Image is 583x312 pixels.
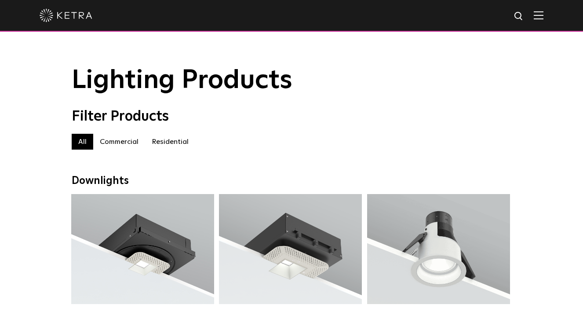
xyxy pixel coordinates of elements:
[40,9,92,22] img: ketra-logo-2019-white
[72,67,292,94] span: Lighting Products
[72,134,93,150] label: All
[514,11,525,22] img: search icon
[145,134,195,150] label: Residential
[534,11,543,19] img: Hamburger%20Nav.svg
[72,175,511,187] div: Downlights
[72,108,511,125] div: Filter Products
[93,134,145,150] label: Commercial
